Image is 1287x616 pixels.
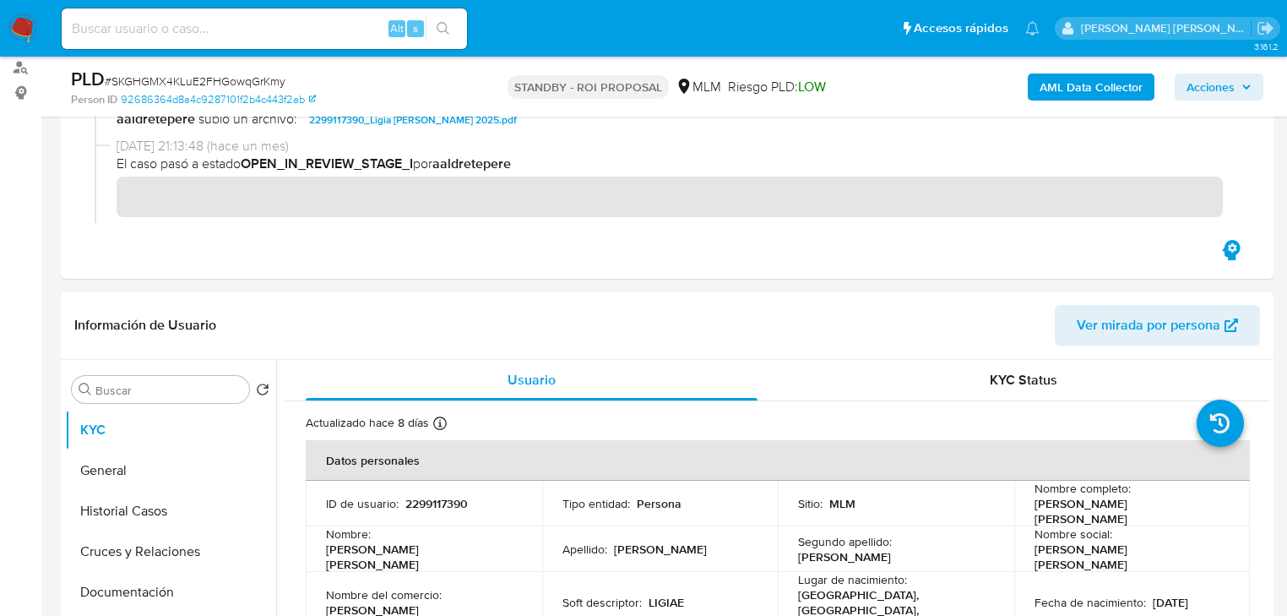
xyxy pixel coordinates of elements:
[798,496,823,511] p: Sitio :
[562,542,607,557] p: Apellido :
[1040,74,1143,101] b: AML Data Collector
[637,496,682,511] p: Persona
[1055,305,1260,346] button: Ver mirada por persona
[1034,542,1224,572] p: [PERSON_NAME] [PERSON_NAME]
[1034,526,1112,542] p: Nombre social :
[326,526,371,542] p: Nombre :
[1028,74,1154,101] button: AML Data Collector
[1034,496,1224,526] p: [PERSON_NAME] [PERSON_NAME]
[1187,74,1235,101] span: Acciones
[508,370,556,390] span: Usuario
[1254,40,1279,53] span: 3.161.2
[1257,19,1274,37] a: Salir
[562,595,642,610] p: Soft descriptor :
[326,587,442,602] p: Nombre del comercio :
[829,496,855,511] p: MLM
[256,383,269,401] button: Volver al orden por defecto
[426,17,460,41] button: search-icon
[65,450,276,491] button: General
[562,496,630,511] p: Tipo entidad :
[390,20,404,36] span: Alt
[326,496,399,511] p: ID de usuario :
[65,491,276,532] button: Historial Casos
[65,572,276,613] button: Documentación
[798,572,907,587] p: Lugar de nacimiento :
[508,75,669,99] p: STANDBY - ROI PROPOSAL
[649,595,684,610] p: LIGIAE
[65,410,276,450] button: KYC
[614,542,707,557] p: [PERSON_NAME]
[1034,595,1146,610] p: Fecha de nacimiento :
[1153,595,1188,610] p: [DATE]
[1175,74,1263,101] button: Acciones
[1077,305,1220,346] span: Ver mirada por persona
[65,532,276,572] button: Cruces y Relaciones
[62,18,467,40] input: Buscar usuario o caso...
[914,19,1008,37] span: Accesos rápidos
[71,92,117,107] b: Person ID
[798,77,826,96] span: LOW
[728,78,826,96] span: Riesgo PLD:
[306,440,1250,481] th: Datos personales
[405,496,468,511] p: 2299117390
[121,92,316,107] a: 92686364d8a4c9287101f2b4c443f2ab
[326,542,515,572] p: [PERSON_NAME] [PERSON_NAME]
[74,317,216,334] h1: Información de Usuario
[105,73,285,90] span: # SKGHGMX4KLuE2FHGowqGrKmy
[1034,481,1131,496] p: Nombre completo :
[676,78,721,96] div: MLM
[71,65,105,92] b: PLD
[1081,20,1252,36] p: michelleangelica.rodriguez@mercadolibre.com.mx
[990,370,1057,390] span: KYC Status
[306,415,429,431] p: Actualizado hace 8 días
[798,534,892,549] p: Segundo apellido :
[1025,21,1040,35] a: Notificaciones
[95,383,242,398] input: Buscar
[798,549,891,564] p: [PERSON_NAME]
[79,383,92,396] button: Buscar
[413,20,418,36] span: s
